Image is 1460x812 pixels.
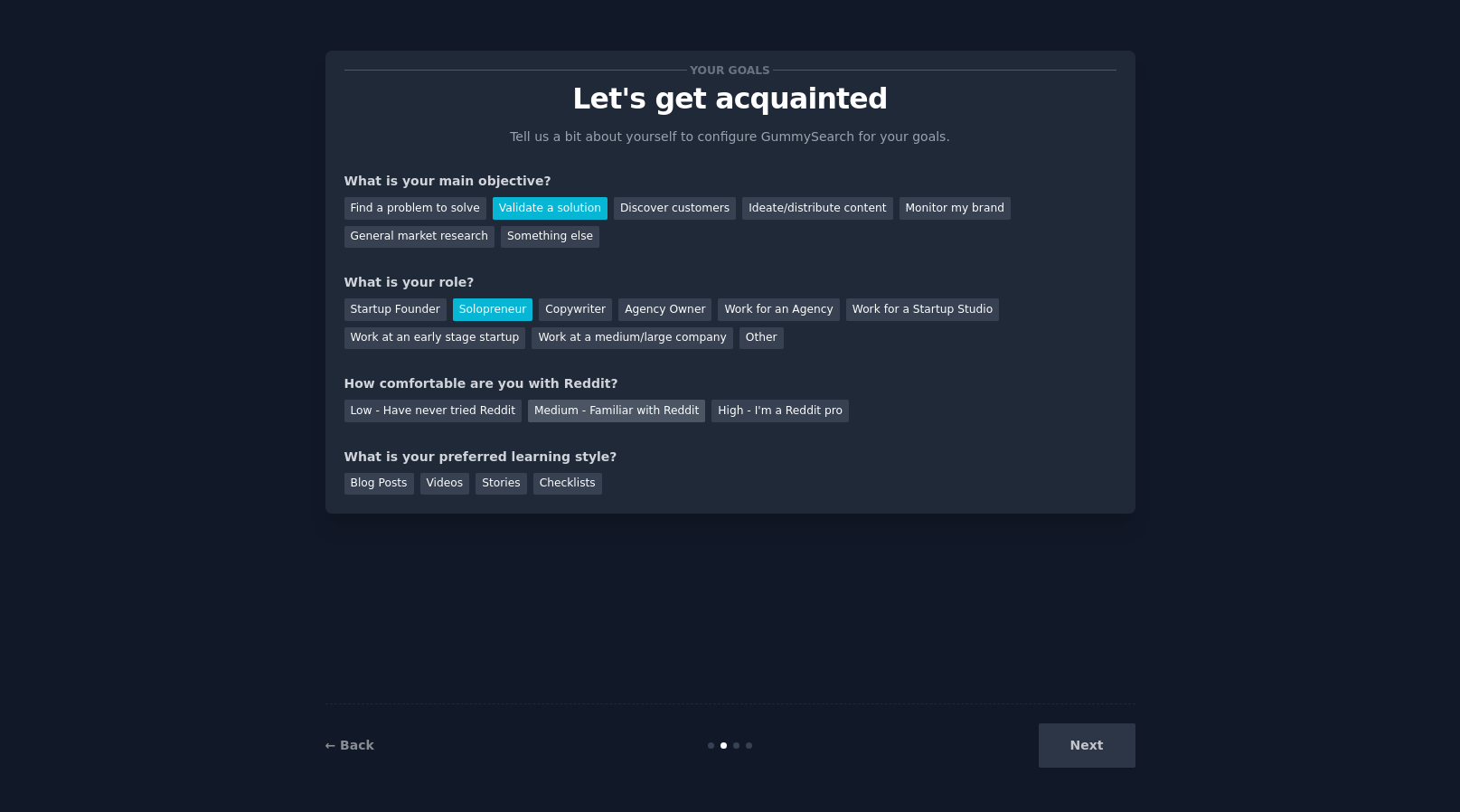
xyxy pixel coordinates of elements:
[344,83,1116,115] p: Let's get acquainted
[900,197,1011,220] div: Monitor my brand
[687,61,774,80] span: Your goals
[614,197,736,220] div: Discover customers
[344,197,486,220] div: Find a problem to solve
[344,473,414,496] div: Blog Posts
[533,473,602,496] div: Checklists
[344,273,1116,292] div: What is your role?
[846,298,999,321] div: Work for a Startup Studio
[532,327,732,350] div: Work at a medium/large company
[420,473,470,496] div: Videos
[718,298,839,321] div: Work for an Agency
[344,400,522,422] div: Low - Have never tried Reddit
[618,298,711,321] div: Agency Owner
[344,226,495,249] div: General market research
[344,298,447,321] div: Startup Founder
[739,327,784,350] div: Other
[711,400,849,422] div: High - I'm a Reddit pro
[528,400,705,422] div: Medium - Familiar with Reddit
[325,738,374,752] a: ← Back
[344,327,526,350] div: Work at an early stage startup
[344,374,1116,393] div: How comfortable are you with Reddit?
[503,127,958,146] p: Tell us a bit about yourself to configure GummySearch for your goals.
[539,298,612,321] div: Copywriter
[344,172,1116,191] div: What is your main objective?
[344,448,1116,467] div: What is your preferred learning style?
[493,197,608,220] div: Validate a solution
[501,226,599,249] div: Something else
[453,298,532,321] div: Solopreneur
[742,197,892,220] div: Ideate/distribute content
[476,473,526,496] div: Stories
